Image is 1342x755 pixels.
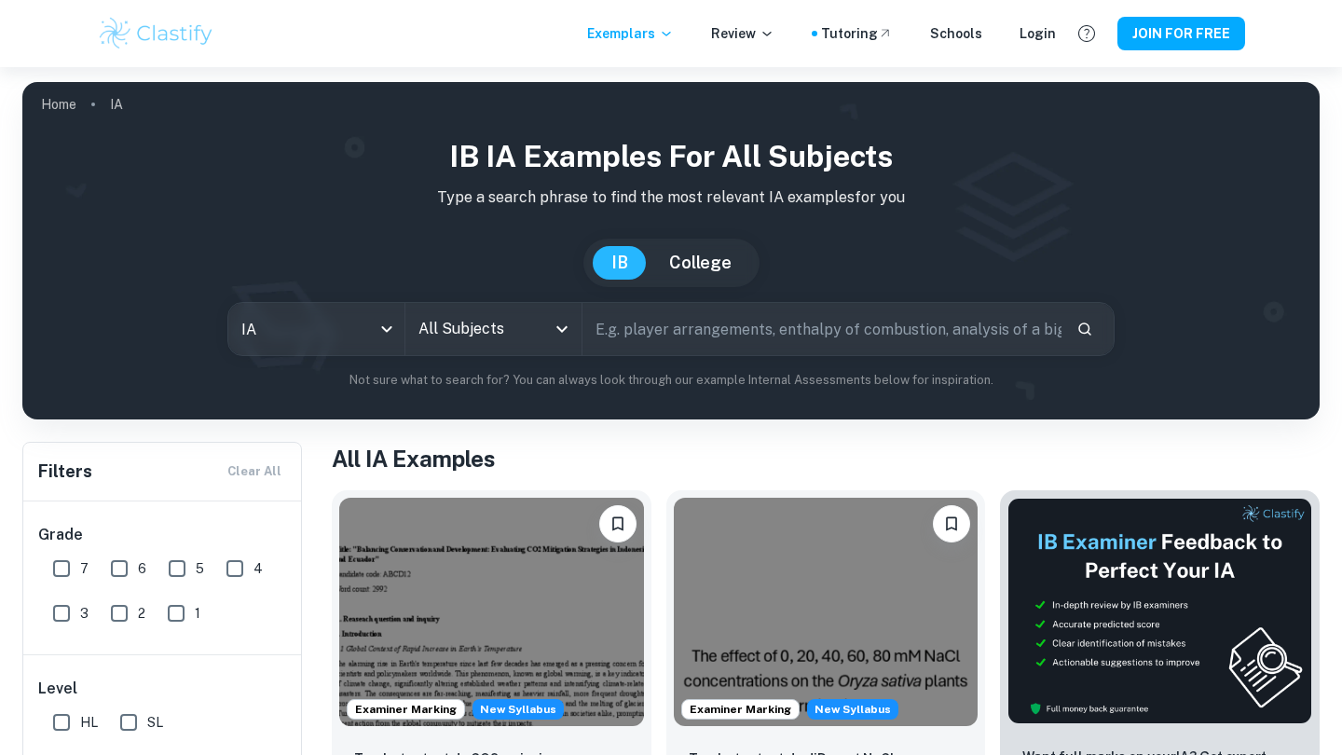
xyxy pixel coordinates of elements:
h1: IB IA examples for all subjects [37,134,1305,179]
h6: Grade [38,524,288,546]
span: 2 [138,603,145,624]
div: Starting from the May 2026 session, the ESS IA requirements have changed. We created this exempla... [472,699,564,720]
p: Review [711,23,774,44]
a: Tutoring [821,23,893,44]
span: 7 [80,558,89,579]
a: Login [1020,23,1056,44]
span: New Syllabus [807,699,898,720]
h6: Filters [38,459,92,485]
input: E.g. player arrangements, enthalpy of combustion, analysis of a big city... [582,303,1061,355]
div: IA [228,303,404,355]
img: Thumbnail [1007,498,1312,724]
span: 1 [195,603,200,624]
h1: All IA Examples [332,442,1320,475]
img: ESS IA example thumbnail: To what extent do diPerent NaCl concentr [674,498,979,726]
span: HL [80,712,98,733]
span: 3 [80,603,89,624]
button: Open [549,316,575,342]
span: New Syllabus [472,699,564,720]
p: Type a search phrase to find the most relevant IA examples for you [37,186,1305,209]
p: IA [110,94,123,115]
button: Please log in to bookmark exemplars [933,505,970,542]
img: ESS IA example thumbnail: To what extent do CO2 emissions contribu [339,498,644,726]
button: Please log in to bookmark exemplars [599,505,637,542]
div: Starting from the May 2026 session, the ESS IA requirements have changed. We created this exempla... [807,699,898,720]
a: Schools [930,23,982,44]
span: 6 [138,558,146,579]
button: IB [593,246,647,280]
p: Not sure what to search for? You can always look through our example Internal Assessments below f... [37,371,1305,390]
span: 4 [253,558,263,579]
p: Exemplars [587,23,674,44]
span: 5 [196,558,204,579]
h6: Level [38,678,288,700]
span: Examiner Marking [348,701,464,718]
button: College [650,246,750,280]
img: Clastify logo [97,15,215,52]
a: Home [41,91,76,117]
button: Search [1069,313,1101,345]
button: Help and Feedback [1071,18,1102,49]
span: SL [147,712,163,733]
button: JOIN FOR FREE [1117,17,1245,50]
span: Examiner Marking [682,701,799,718]
img: profile cover [22,82,1320,419]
